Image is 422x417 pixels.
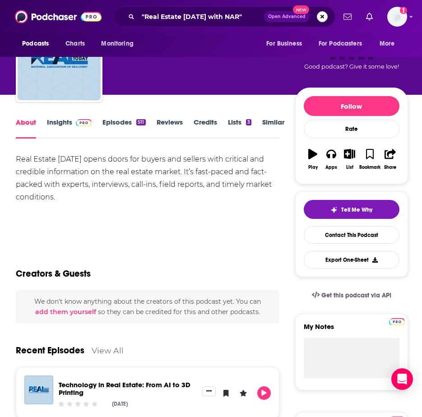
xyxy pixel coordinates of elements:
button: open menu [313,35,375,52]
a: Show notifications dropdown [340,9,355,24]
button: Play [304,143,322,176]
div: [DATE] [112,401,128,407]
button: Show More Button [202,386,216,396]
a: InsightsPodchaser Pro [47,118,92,139]
div: Search podcasts, credits, & more... [113,6,335,27]
button: Bookmark Episode [219,386,233,400]
span: Logged in as rpearson [387,7,407,27]
div: Community Rating: 0 out of 5 [57,400,98,407]
a: Reviews [157,118,183,139]
span: Get this podcast via API [321,292,391,299]
button: Play [257,386,271,400]
div: Apps [325,165,337,170]
div: Real Estate [DATE] opens doors for buyers and sellers with critical and credible information on t... [16,153,279,204]
span: Open Advanced [268,14,306,19]
button: Open AdvancedNew [264,11,310,22]
img: Podchaser Pro [76,119,92,126]
a: Technology in Real Estate: From AI to 3D Printing [59,380,190,397]
button: tell me why sparkleTell Me Why [304,200,399,219]
div: List [346,165,353,170]
a: Recent Episodes [16,345,84,356]
span: For Podcasters [319,37,362,50]
button: add them yourself [35,308,96,315]
div: Bookmark [359,165,380,170]
span: We don't know anything about the creators of this podcast yet . You can so they can be credited f... [34,297,261,315]
button: open menu [373,35,406,52]
button: open menu [260,35,313,52]
img: Technology in Real Estate: From AI to 3D Printing [24,375,53,404]
button: Leave a Rating [237,386,250,400]
button: open menu [16,35,60,52]
span: Charts [65,37,85,50]
div: Rate [304,120,399,138]
a: Contact This Podcast [304,226,399,244]
span: For Business [266,37,302,50]
a: Get this podcast via API [305,284,399,306]
a: Pro website [389,317,405,325]
img: Real Estate Today [18,17,101,100]
span: , [181,49,183,57]
button: List [340,143,359,176]
button: open menu [95,35,145,52]
a: Credits [194,118,217,139]
button: Export One-Sheet [304,251,399,269]
img: tell me why sparkle [330,206,338,213]
button: Bookmark [359,143,381,176]
span: More [380,37,395,50]
a: Lists3 [228,118,251,139]
div: Share [384,165,396,170]
button: Follow [304,96,399,116]
a: Business [148,49,181,57]
a: About [16,118,36,139]
button: Apps [322,143,341,176]
span: and [218,49,232,57]
a: Investing [183,49,218,57]
a: Show notifications dropdown [362,9,376,24]
img: Podchaser Pro [389,318,405,325]
a: News [232,49,252,57]
div: 511 [136,119,145,125]
h2: Creators & Guests [16,268,91,279]
img: Podchaser - Follow, Share and Rate Podcasts [15,8,102,25]
span: Tell Me Why [341,206,372,213]
a: View All [92,346,124,355]
button: Share [381,143,399,176]
span: New [293,5,309,14]
input: Search podcasts, credits, & more... [138,9,264,24]
span: Good podcast? Give it some love! [304,63,399,70]
button: Show profile menu [387,7,407,27]
div: Play [308,165,318,170]
a: Charts [60,35,90,52]
a: Similar [262,118,284,139]
div: Open Intercom Messenger [391,368,413,390]
a: Episodes511 [102,118,145,139]
img: User Profile [387,7,407,27]
span: Podcasts [22,37,49,50]
span: Monitoring [101,37,133,50]
svg: Add a profile image [400,7,407,14]
label: My Notes [304,322,399,338]
div: 3 [246,119,251,125]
